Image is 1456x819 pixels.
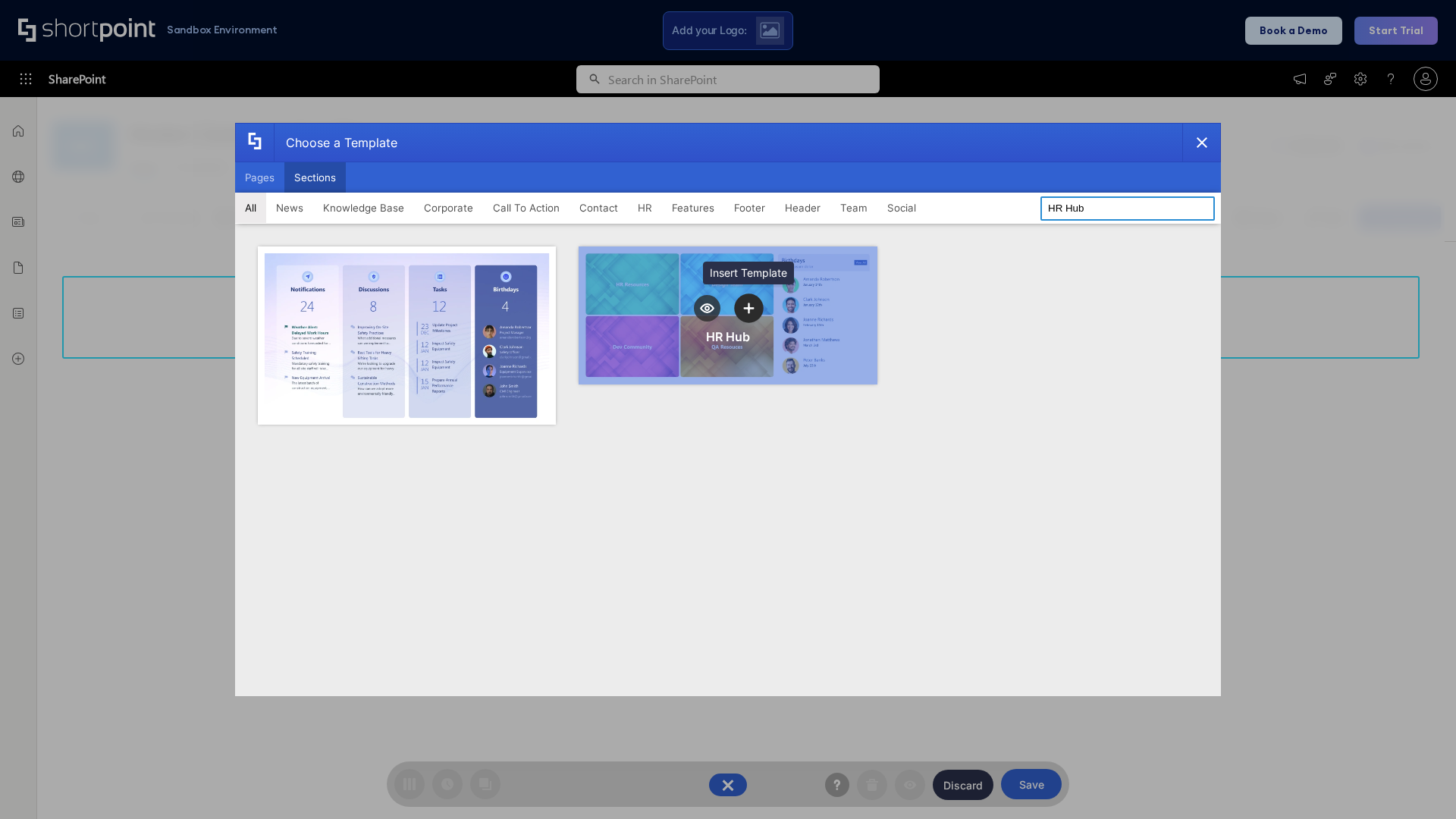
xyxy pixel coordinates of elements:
button: Call To Action [483,193,570,223]
button: HR [628,193,662,223]
button: Features [662,193,724,223]
div: HR Hub [706,329,750,344]
div: Choose a Template [274,124,397,162]
input: Search [1040,196,1215,221]
button: Team [830,193,877,223]
button: Footer [724,193,775,223]
button: Sections [284,162,346,193]
button: Contact [570,193,628,223]
button: News [266,193,313,223]
div: template selector [235,123,1221,696]
button: Knowledge Base [313,193,414,223]
button: All [235,193,266,223]
button: Social [877,193,926,223]
iframe: Chat Widget [1183,643,1456,819]
button: Pages [235,162,284,193]
button: Corporate [414,193,483,223]
button: Header [775,193,830,223]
